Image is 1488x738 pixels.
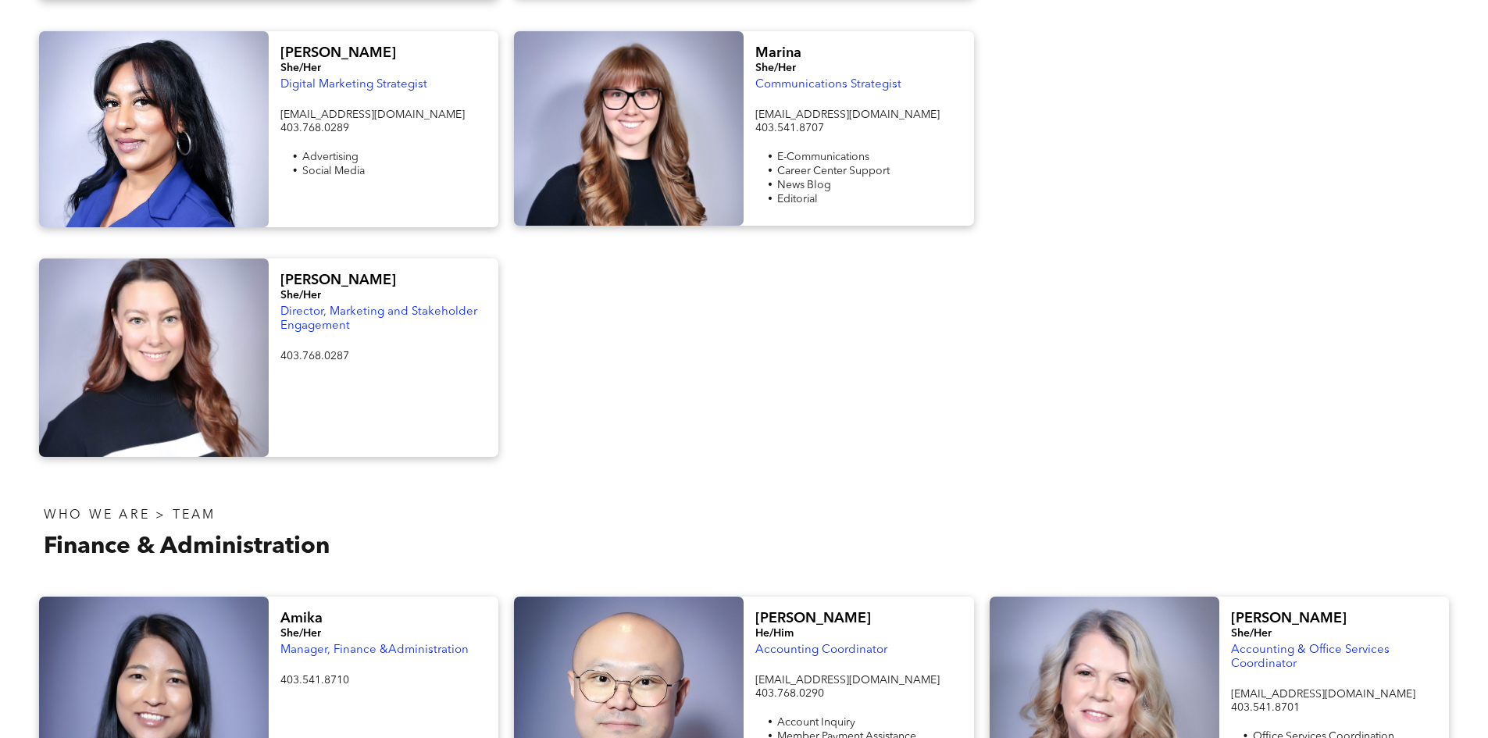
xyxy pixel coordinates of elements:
span: Director, Marketing and Stakeholder Engagement [280,306,477,332]
span: [EMAIL_ADDRESS][DOMAIN_NAME] 403.768.0289 [280,109,465,134]
span: E-Communications [777,152,869,162]
span: 403.768.0287 [280,351,349,362]
span: News Blog [777,180,831,191]
span: She/Her [1231,628,1272,639]
span: Accounting & Office Services Coordinator [1231,644,1390,670]
span: 403.768.0290 [755,688,824,699]
span: Digital Marketing Strategist [280,79,427,91]
span: Finance & Administration [44,535,330,558]
span: Career Center Support [777,166,890,176]
span: Marina [755,46,801,60]
span: Communications Strategist [755,79,901,91]
span: Advertising [302,152,359,162]
span: 403.541.8707 [755,123,824,134]
span: She/Her [755,62,796,73]
span: [PERSON_NAME] [280,273,396,287]
span: She/Her [280,62,321,73]
span: [PERSON_NAME] [1231,611,1347,626]
span: [PERSON_NAME] [755,611,871,626]
span: [EMAIL_ADDRESS][DOMAIN_NAME] [755,675,940,686]
span: 403.541.8701 [1231,702,1300,713]
span: Manager, Finance &Administration [280,644,469,656]
span: Editorial [777,194,818,205]
span: [PERSON_NAME] [280,46,396,60]
span: [EMAIL_ADDRESS][DOMAIN_NAME] [1231,689,1415,700]
span: She/Her [280,290,321,301]
span: WHO WE ARE > TEAM [44,509,216,522]
span: 403.541.8710 [280,675,349,686]
span: Social Media [302,166,365,176]
span: She/Her [280,628,321,639]
span: [EMAIL_ADDRESS][DOMAIN_NAME] [755,109,940,120]
span: Amika [280,611,323,626]
span: He/Him [755,628,794,639]
span: Accounting Coordinator [755,644,887,656]
span: Account Inquiry [777,717,855,728]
